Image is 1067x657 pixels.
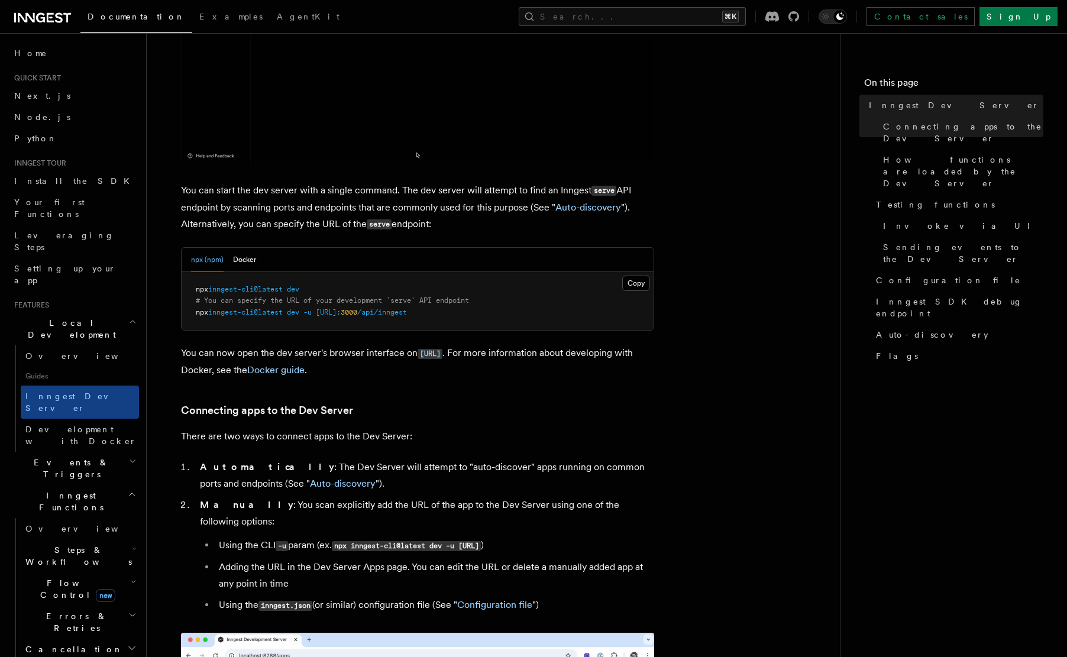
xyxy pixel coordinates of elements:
[9,128,139,149] a: Python
[200,461,334,472] strong: Automatically
[9,43,139,64] a: Home
[883,121,1043,144] span: Connecting apps to the Dev Server
[9,485,139,518] button: Inngest Functions
[9,490,128,513] span: Inngest Functions
[871,324,1043,345] a: Auto-discovery
[21,386,139,419] a: Inngest Dev Server
[258,601,312,611] code: inngest.json
[287,285,299,293] span: dev
[287,308,299,316] span: dev
[21,577,130,601] span: Flow Control
[247,364,305,376] a: Docker guide
[181,402,353,419] a: Connecting apps to the Dev Server
[878,149,1043,194] a: How functions are loaded by the Dev Server
[192,4,270,32] a: Examples
[215,537,654,554] li: Using the CLI param (ex. )
[878,237,1043,270] a: Sending events to the Dev Server
[21,367,139,386] span: Guides
[622,276,650,291] button: Copy
[196,308,208,316] span: npx
[181,345,654,378] p: You can now open the dev server's browser interface on . For more information about developing wi...
[876,199,995,211] span: Testing functions
[876,296,1043,319] span: Inngest SDK debug endpoint
[14,176,137,186] span: Install the SDK
[876,274,1021,286] span: Configuration file
[21,419,139,452] a: Development with Docker
[303,308,312,316] span: -u
[21,544,132,568] span: Steps & Workflows
[25,391,127,413] span: Inngest Dev Server
[9,192,139,225] a: Your first Functions
[864,76,1043,95] h4: On this page
[9,85,139,106] a: Next.js
[310,478,376,489] a: Auto-discovery
[196,459,654,492] li: : The Dev Server will attempt to "auto-discover" apps running on common ports and endpoints (See ...
[215,597,654,614] li: Using the (or similar) configuration file (See " ")
[25,524,147,533] span: Overview
[215,559,654,592] li: Adding the URL in the Dev Server Apps page. You can edit the URL or delete a manually added app a...
[722,11,739,22] kbd: ⌘K
[9,312,139,345] button: Local Development
[196,296,469,305] span: # You can specify the URL of your development `serve` API endpoint
[25,425,137,446] span: Development with Docker
[418,349,442,359] code: [URL]
[21,606,139,639] button: Errors & Retries
[9,258,139,291] a: Setting up your app
[14,47,47,59] span: Home
[871,345,1043,367] a: Flags
[14,134,57,143] span: Python
[9,345,139,452] div: Local Development
[181,428,654,445] p: There are two ways to connect apps to the Dev Server:
[979,7,1058,26] a: Sign Up
[883,154,1043,189] span: How functions are loaded by the Dev Server
[200,499,293,510] strong: Manually
[277,12,339,21] span: AgentKit
[878,116,1043,149] a: Connecting apps to the Dev Server
[332,541,481,551] code: npx inngest-cli@latest dev -u [URL]
[9,73,61,83] span: Quick start
[9,170,139,192] a: Install the SDK
[864,95,1043,116] a: Inngest Dev Server
[88,12,185,21] span: Documentation
[80,4,192,33] a: Documentation
[14,198,85,219] span: Your first Functions
[181,182,654,233] p: You can start the dev server with a single command. The dev server will attempt to find an Innges...
[869,99,1039,111] span: Inngest Dev Server
[208,285,283,293] span: inngest-cli@latest
[9,300,49,310] span: Features
[191,248,224,272] button: npx (npm)
[21,643,123,655] span: Cancellation
[591,186,616,196] code: serve
[871,270,1043,291] a: Configuration file
[819,9,847,24] button: Toggle dark mode
[276,541,288,551] code: -u
[878,215,1043,237] a: Invoke via UI
[883,241,1043,265] span: Sending events to the Dev Server
[357,308,407,316] span: /api/inngest
[21,572,139,606] button: Flow Controlnew
[21,518,139,539] a: Overview
[555,202,621,213] a: Auto-discovery
[21,610,128,634] span: Errors & Retries
[457,599,532,610] a: Configuration file
[14,112,70,122] span: Node.js
[9,317,129,341] span: Local Development
[21,539,139,572] button: Steps & Workflows
[316,308,341,316] span: [URL]:
[9,158,66,168] span: Inngest tour
[14,231,114,252] span: Leveraging Steps
[871,291,1043,324] a: Inngest SDK debug endpoint
[208,308,283,316] span: inngest-cli@latest
[341,308,357,316] span: 3000
[883,220,1040,232] span: Invoke via UI
[25,351,147,361] span: Overview
[9,225,139,258] a: Leveraging Steps
[96,589,115,602] span: new
[871,194,1043,215] a: Testing functions
[196,285,208,293] span: npx
[9,106,139,128] a: Node.js
[14,91,70,101] span: Next.js
[367,219,392,229] code: serve
[270,4,347,32] a: AgentKit
[196,497,654,614] li: : You scan explicitly add the URL of the app to the Dev Server using one of the following options:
